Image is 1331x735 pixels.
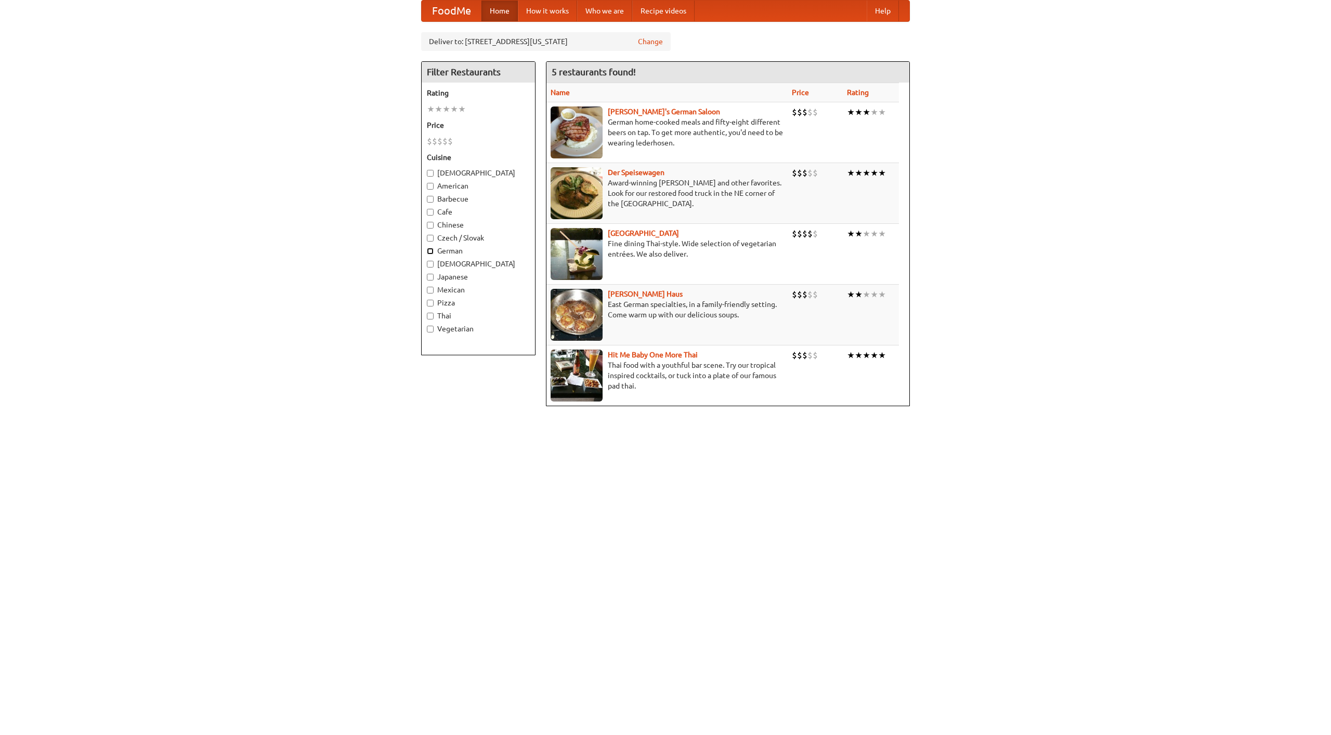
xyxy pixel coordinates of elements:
li: $ [427,136,432,147]
label: Vegetarian [427,324,530,334]
img: kohlhaus.jpg [551,289,603,341]
a: [PERSON_NAME] Haus [608,290,683,298]
p: East German specialties, in a family-friendly setting. Come warm up with our delicious soups. [551,299,784,320]
div: Deliver to: [STREET_ADDRESS][US_STATE] [421,32,671,51]
li: $ [802,106,807,118]
img: satay.jpg [551,228,603,280]
input: Vegetarian [427,326,434,332]
a: Change [638,36,663,47]
li: ★ [878,228,886,239]
input: Chinese [427,222,434,229]
input: Japanese [427,274,434,280]
input: [DEMOGRAPHIC_DATA] [427,170,434,177]
img: esthers.jpg [551,106,603,158]
li: ★ [878,350,886,361]
li: ★ [855,106,863,118]
li: ★ [863,289,870,300]
li: ★ [458,103,466,115]
li: $ [802,167,807,179]
li: $ [807,167,813,179]
li: $ [807,228,813,239]
li: ★ [870,167,878,179]
label: [DEMOGRAPHIC_DATA] [427,259,530,269]
li: $ [792,167,797,179]
a: Price [792,88,809,97]
li: $ [813,167,818,179]
label: Thai [427,311,530,321]
img: babythai.jpg [551,350,603,402]
a: Home [481,1,518,21]
li: $ [802,289,807,300]
li: ★ [847,106,855,118]
a: Hit Me Baby One More Thai [608,351,698,359]
p: German home-cooked meals and fifty-eight different beers on tap. To get more authentic, you'd nee... [551,117,784,148]
h4: Filter Restaurants [422,62,535,83]
li: $ [792,106,797,118]
input: Czech / Slovak [427,235,434,242]
label: German [427,246,530,256]
li: $ [792,289,797,300]
a: FoodMe [422,1,481,21]
li: $ [797,289,802,300]
li: $ [797,350,802,361]
input: Pizza [427,300,434,306]
label: Japanese [427,272,530,282]
li: $ [442,136,448,147]
li: $ [807,289,813,300]
input: Thai [427,313,434,319]
a: Name [551,88,570,97]
li: ★ [442,103,450,115]
li: ★ [847,167,855,179]
label: Czech / Slovak [427,233,530,243]
label: American [427,181,530,191]
li: ★ [855,289,863,300]
h5: Price [427,120,530,130]
h5: Cuisine [427,152,530,163]
h5: Rating [427,88,530,98]
li: ★ [847,289,855,300]
input: American [427,183,434,190]
li: $ [802,228,807,239]
li: ★ [855,167,863,179]
li: ★ [878,167,886,179]
a: Recipe videos [632,1,695,21]
li: ★ [427,103,435,115]
label: Chinese [427,220,530,230]
b: [GEOGRAPHIC_DATA] [608,229,679,237]
li: $ [792,228,797,239]
li: $ [813,106,818,118]
label: Mexican [427,285,530,295]
p: Award-winning [PERSON_NAME] and other favorites. Look for our restored food truck in the NE corne... [551,178,784,209]
input: Mexican [427,287,434,293]
li: ★ [870,106,878,118]
li: ★ [863,350,870,361]
li: $ [807,106,813,118]
label: Barbecue [427,194,530,204]
input: Barbecue [427,196,434,203]
input: [DEMOGRAPHIC_DATA] [427,261,434,268]
p: Fine dining Thai-style. Wide selection of vegetarian entrées. We also deliver. [551,238,784,259]
a: How it works [518,1,577,21]
li: ★ [870,228,878,239]
a: [PERSON_NAME]'s German Saloon [608,108,720,116]
li: $ [807,350,813,361]
a: Help [867,1,899,21]
li: $ [797,228,802,239]
li: ★ [870,289,878,300]
a: Der Speisewagen [608,168,664,177]
img: speisewagen.jpg [551,167,603,219]
a: Rating [847,88,869,97]
ng-pluralize: 5 restaurants found! [552,67,636,77]
li: ★ [878,106,886,118]
a: Who we are [577,1,632,21]
li: ★ [863,167,870,179]
li: $ [792,350,797,361]
li: ★ [450,103,458,115]
li: $ [797,167,802,179]
li: $ [432,136,437,147]
label: [DEMOGRAPHIC_DATA] [427,168,530,178]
